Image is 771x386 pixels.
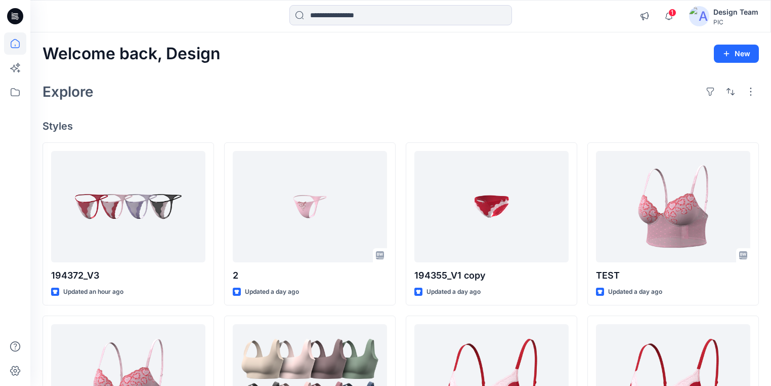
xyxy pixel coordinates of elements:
h4: Styles [42,120,759,132]
h2: Explore [42,84,94,100]
p: Updated a day ago [245,287,299,297]
a: 2 [233,151,387,262]
p: TEST [596,268,750,283]
p: 194372_V3 [51,268,205,283]
a: TEST [596,151,750,262]
p: 2 [233,268,387,283]
p: Updated an hour ago [63,287,123,297]
p: Updated a day ago [608,287,662,297]
a: 194355_V1 copy [414,151,569,262]
span: 1 [668,9,676,17]
p: 194355_V1 copy [414,268,569,283]
img: avatar [689,6,709,26]
button: New [714,45,759,63]
div: PIC [713,18,758,26]
div: Design Team [713,6,758,18]
p: Updated a day ago [426,287,481,297]
h2: Welcome back, Design [42,45,221,63]
a: 194372_V3 [51,151,205,262]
